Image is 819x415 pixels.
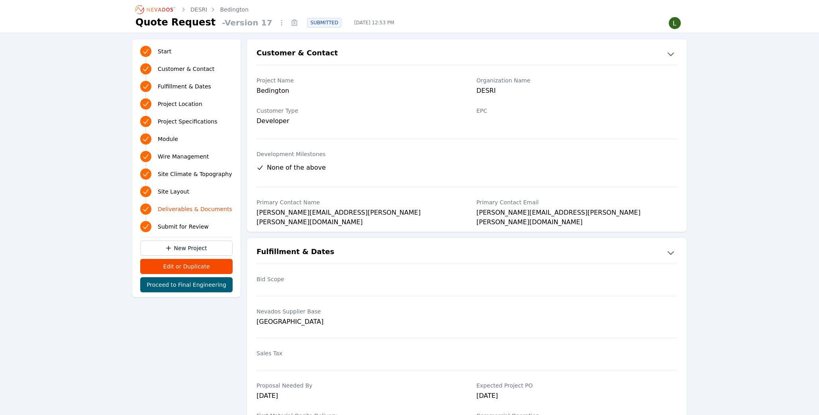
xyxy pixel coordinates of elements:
[158,47,171,55] span: Start
[257,198,457,206] label: Primary Contact Name
[257,246,334,259] h2: Fulfillment & Dates
[247,246,687,259] button: Fulfillment & Dates
[247,47,687,60] button: Customer & Contact
[257,150,677,158] label: Development Milestones
[257,317,457,327] div: [GEOGRAPHIC_DATA]
[476,198,677,206] label: Primary Contact Email
[257,275,457,283] label: Bid Scope
[476,107,677,115] label: EPC
[267,163,326,172] span: None of the above
[668,17,681,29] img: Lamar Washington
[257,86,457,97] div: Bedington
[135,16,216,29] h1: Quote Request
[476,382,677,390] label: Expected Project PO
[257,107,457,115] label: Customer Type
[135,3,249,16] nav: Breadcrumb
[140,44,233,234] nav: Progress
[158,100,202,108] span: Project Location
[158,82,211,90] span: Fulfillment & Dates
[220,6,249,14] a: Bedington
[307,18,341,27] div: SUBMITTED
[476,76,677,84] label: Organization Name
[348,20,400,26] span: [DATE] 12:53 PM
[140,241,233,256] a: New Project
[257,307,457,315] label: Nevados Supplier Base
[257,382,457,390] label: Proposal Needed By
[158,223,209,231] span: Submit for Review
[158,170,232,178] span: Site Climate & Topography
[158,153,209,161] span: Wire Management
[140,277,233,292] button: Proceed to Final Engineering
[158,65,214,73] span: Customer & Contact
[257,349,457,357] label: Sales Tax
[140,259,233,274] button: Edit or Duplicate
[219,17,275,28] span: - Version 17
[158,117,217,125] span: Project Specifications
[476,208,677,219] div: [PERSON_NAME][EMAIL_ADDRESS][PERSON_NAME][PERSON_NAME][DOMAIN_NAME]
[257,116,457,126] div: Developer
[476,391,677,402] div: [DATE]
[190,6,207,14] a: DESRI
[257,47,338,60] h2: Customer & Contact
[158,205,232,213] span: Deliverables & Documents
[257,208,457,219] div: [PERSON_NAME][EMAIL_ADDRESS][PERSON_NAME][PERSON_NAME][DOMAIN_NAME]
[158,188,189,196] span: Site Layout
[257,391,457,402] div: [DATE]
[476,86,677,97] div: DESRI
[158,135,178,143] span: Module
[257,76,457,84] label: Project Name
